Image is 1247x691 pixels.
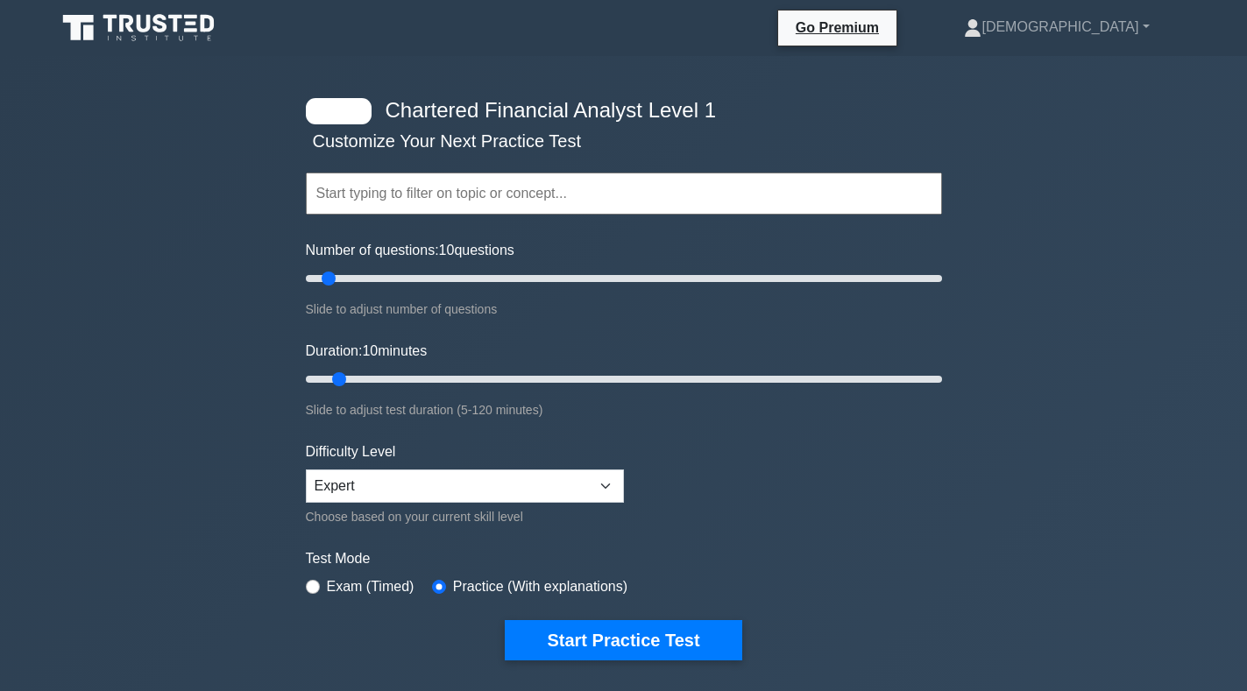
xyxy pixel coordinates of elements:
a: Go Premium [785,17,889,39]
span: 10 [439,243,455,257]
div: Choose based on your current skill level [306,506,624,527]
label: Duration: minutes [306,341,428,362]
label: Number of questions: questions [306,240,514,261]
input: Start typing to filter on topic or concept... [306,173,942,215]
a: [DEMOGRAPHIC_DATA] [922,10,1191,45]
button: Start Practice Test [505,620,741,660]
label: Exam (Timed) [327,576,414,597]
div: Slide to adjust test duration (5-120 minutes) [306,399,942,420]
label: Difficulty Level [306,441,396,462]
label: Test Mode [306,548,942,569]
label: Practice (With explanations) [453,576,627,597]
div: Slide to adjust number of questions [306,299,942,320]
h4: Chartered Financial Analyst Level 1 [379,98,856,123]
span: 10 [362,343,378,358]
